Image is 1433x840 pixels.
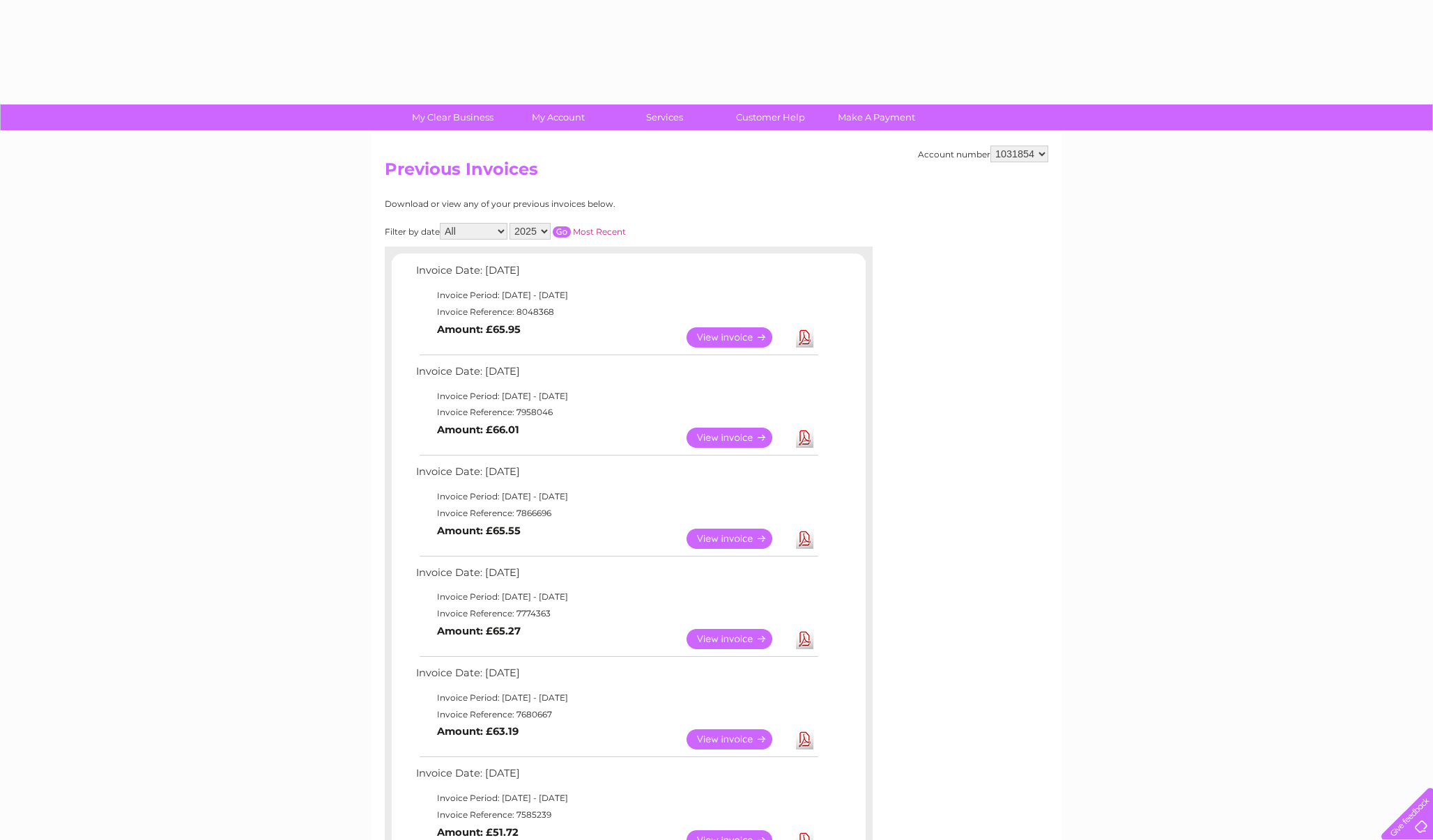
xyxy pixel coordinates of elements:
td: Invoice Reference: 7774363 [413,605,820,622]
a: View [687,629,789,649]
a: Download [796,729,813,749]
a: Services [607,104,722,130]
b: Amount: £63.19 [437,725,519,738]
td: Invoice Period: [DATE] - [DATE] [413,488,820,505]
td: Invoice Date: [DATE] [413,362,820,388]
b: Amount: £51.72 [437,826,519,839]
td: Invoice Date: [DATE] [413,764,820,790]
td: Invoice Reference: 7958046 [413,404,820,421]
td: Invoice Period: [DATE] - [DATE] [413,388,820,405]
td: Invoice Reference: 7866696 [413,505,820,522]
td: Invoice Period: [DATE] - [DATE] [413,790,820,807]
a: Make A Payment [819,104,934,130]
td: Invoice Period: [DATE] - [DATE] [413,589,820,605]
a: View [687,729,789,749]
a: View [687,529,789,549]
a: View [687,327,789,348]
div: Account number [918,146,1048,162]
h2: Previous Invoices [385,160,1048,186]
div: Download or view any of your previous invoices below. [385,199,751,209]
div: Filter by date [385,223,751,240]
td: Invoice Reference: 8048368 [413,304,820,320]
a: Most Recent [573,226,626,237]
a: My Account [501,104,616,130]
a: Download [796,529,813,549]
b: Amount: £65.27 [437,625,521,637]
b: Amount: £65.55 [437,524,521,537]
a: My Clear Business [395,104,510,130]
td: Invoice Date: [DATE] [413,664,820,690]
b: Amount: £66.01 [437,423,519,436]
a: Customer Help [713,104,828,130]
td: Invoice Date: [DATE] [413,261,820,287]
a: View [687,428,789,448]
td: Invoice Period: [DATE] - [DATE] [413,690,820,706]
a: Download [796,428,813,448]
b: Amount: £65.95 [437,323,521,336]
td: Invoice Date: [DATE] [413,462,820,488]
a: Download [796,327,813,348]
a: Download [796,629,813,649]
td: Invoice Date: [DATE] [413,563,820,589]
td: Invoice Reference: 7585239 [413,807,820,823]
td: Invoice Reference: 7680667 [413,706,820,723]
td: Invoice Period: [DATE] - [DATE] [413,287,820,304]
